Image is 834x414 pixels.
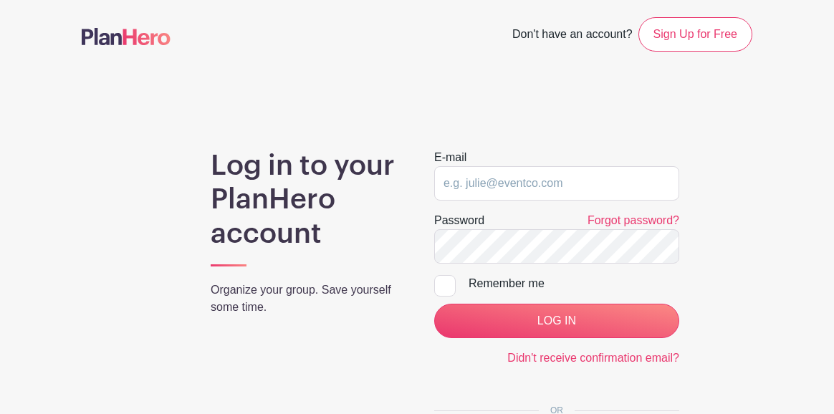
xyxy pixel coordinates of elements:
a: Didn't receive confirmation email? [507,352,679,364]
a: Forgot password? [588,214,679,226]
div: Remember me [469,275,679,292]
h1: Log in to your PlanHero account [211,149,400,251]
input: LOG IN [434,304,679,338]
label: Password [434,212,484,229]
p: Organize your group. Save yourself some time. [211,281,400,316]
span: Don't have an account? [512,20,633,52]
a: Sign Up for Free [638,17,752,52]
label: E-mail [434,149,466,166]
input: e.g. julie@eventco.com [434,166,679,201]
img: logo-507f7623f17ff9eddc593b1ce0a138ce2505c220e1c5a4e2b4648c50719b7d32.svg [82,28,171,45]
